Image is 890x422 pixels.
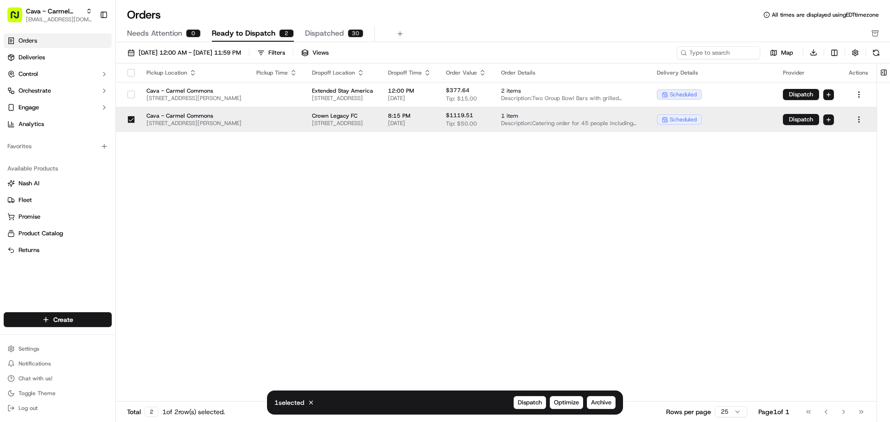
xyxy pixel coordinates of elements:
div: 📗 [9,208,17,215]
span: Engage [19,103,39,112]
img: 1736555255976-a54dd68f-1ca7-489b-9aae-adbdc363a1c4 [9,88,26,105]
span: Create [53,315,73,324]
span: 8:15 PM [388,112,431,120]
span: [STREET_ADDRESS] [312,94,373,102]
span: Cava - Carmel Commons [26,6,82,16]
span: Orchestrate [19,87,51,95]
div: Order Details [501,69,642,76]
div: Filters [268,49,285,57]
div: Pickup Time [256,69,297,76]
button: Notifications [4,357,112,370]
span: Returns [19,246,39,254]
span: Needs Attention [127,28,182,39]
span: [DATE] [82,169,101,176]
button: Fleet [4,193,112,208]
h1: Orders [127,7,161,22]
span: 1 item [501,112,642,120]
button: Chat with us! [4,372,112,385]
div: Page 1 of 1 [758,407,789,416]
a: Returns [7,246,108,254]
span: Pylon [92,230,112,237]
button: Optimize [550,396,583,409]
a: Analytics [4,117,112,132]
button: Engage [4,100,112,115]
span: Toggle Theme [19,390,56,397]
a: Deliveries [4,50,112,65]
span: [PERSON_NAME] [29,169,75,176]
button: Dispatch [514,396,546,409]
div: Past conversations [9,120,62,128]
span: 12:00 PM [388,87,431,94]
img: 1727276513143-84d647e1-66c0-4f92-a045-3c9f9f5dfd92 [19,88,36,105]
span: Carmel Commons [29,144,78,151]
div: 💻 [78,208,86,215]
button: Dispatch [783,89,819,100]
span: [STREET_ADDRESS][PERSON_NAME] [146,94,242,102]
span: Nash AI [19,179,39,188]
span: Tip: $50.00 [446,120,477,127]
span: scheduled [670,91,697,98]
span: Fleet [19,196,32,204]
span: [STREET_ADDRESS] [312,120,373,127]
div: Total [127,407,159,417]
div: 2 [279,29,294,38]
span: Extended Stay America [312,87,373,94]
span: $377.64 [446,87,470,94]
button: Orchestrate [4,83,112,98]
p: Rows per page [666,407,711,416]
a: 📗Knowledge Base [6,203,75,220]
span: Promise [19,213,40,221]
button: [EMAIL_ADDRESS][DOMAIN_NAME] [26,16,92,23]
button: Returns [4,243,112,258]
span: Notifications [19,360,51,367]
button: Cava - Carmel Commons[EMAIL_ADDRESS][DOMAIN_NAME] [4,4,96,26]
div: Provider [783,69,834,76]
span: Product Catalog [19,229,63,238]
span: Description: Catering order for 45 people including two Group Bowl Bars with Grilled Steak and Gr... [501,120,642,127]
span: Orders [19,37,37,45]
span: All times are displayed using EDT timezone [772,11,879,19]
button: Archive [587,396,616,409]
div: 30 [348,29,363,38]
img: Carmel Commons [9,135,24,150]
a: 💻API Documentation [75,203,153,220]
span: Log out [19,404,38,412]
div: We're available if you need us! [42,98,127,105]
span: scheduled [670,116,697,123]
span: Cava - Carmel Commons [146,112,242,120]
span: Chat with us! [19,375,52,382]
button: Promise [4,209,112,224]
div: 0 [186,29,201,38]
span: Dispatch [518,398,542,407]
span: Analytics [19,120,44,128]
img: Angelique Valdez [9,160,24,175]
span: • [80,144,83,151]
div: Favorites [4,139,112,154]
div: Pickup Location [146,69,242,76]
button: Start new chat [158,91,169,102]
span: Deliveries [19,53,45,62]
span: Knowledge Base [19,207,71,216]
a: Promise [7,213,108,221]
span: Crown Legacy FC [312,112,373,120]
span: • [77,169,80,176]
div: Start new chat [42,88,152,98]
span: 2 items [501,87,642,94]
a: Product Catalog [7,229,108,238]
div: Dropoff Time [388,69,431,76]
span: API Documentation [88,207,149,216]
div: 1 of 2 row(s) selected. [162,407,225,416]
div: Available Products [4,161,112,176]
div: Order Value [446,69,486,76]
a: Nash AI [7,179,108,188]
span: Control [19,70,38,78]
span: [DATE] [388,94,431,102]
span: $1119.51 [446,112,473,119]
span: Description: Two Group Bowl Bars with grilled chicken, saffron basmati white rice, various toppin... [501,94,642,102]
span: Dispatched [305,28,344,39]
span: Optimize [554,398,579,407]
div: 2 [145,407,159,417]
img: Nash [9,9,28,28]
button: Views [297,46,333,59]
